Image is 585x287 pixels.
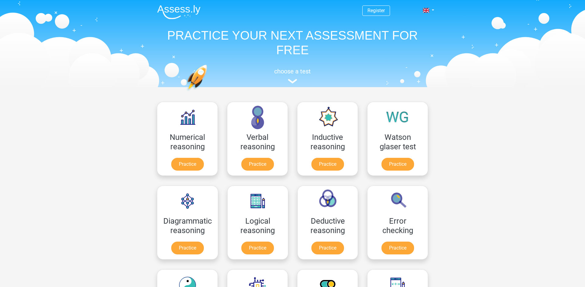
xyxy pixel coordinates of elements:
h1: PRACTICE YOUR NEXT ASSESSMENT FOR FREE [152,28,433,57]
a: Practice [241,158,274,171]
a: Register [367,8,385,13]
a: Practice [241,242,274,254]
img: practice [186,65,231,120]
h5: choose a test [152,68,433,75]
img: assessment [288,79,297,83]
a: Practice [311,242,344,254]
a: Practice [381,158,414,171]
a: Practice [381,242,414,254]
a: Practice [171,158,204,171]
a: Practice [171,242,204,254]
img: Assessly [157,5,200,19]
a: Practice [311,158,344,171]
a: choose a test [152,68,433,84]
